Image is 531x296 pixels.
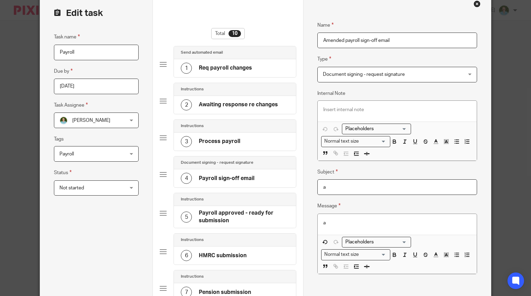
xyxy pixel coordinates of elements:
div: Text styles [321,249,390,260]
label: Internal Note [317,90,345,97]
h4: Payroll approved - ready for submission [199,209,289,224]
label: Status [54,169,72,177]
label: Tags [54,136,64,143]
div: 6 [181,250,192,261]
h4: Req payroll changes [199,64,252,72]
h4: Instructions [181,237,204,243]
div: Total [211,28,245,39]
input: Search for option [343,239,407,246]
h4: Pension submission [199,289,251,296]
div: Search for option [342,237,411,248]
span: Payroll [59,152,74,156]
label: Subject [317,168,338,176]
div: Placeholders [342,124,411,134]
label: Name [317,21,334,29]
input: Pick a date [54,79,139,94]
div: 5 [181,212,192,223]
h4: HMRC submission [199,252,246,259]
input: Search for option [343,125,407,133]
h4: Awaiting response re changes [199,101,278,108]
h4: Instructions [181,123,204,129]
div: Search for option [321,136,390,147]
div: 4 [181,173,192,184]
label: Due by [54,67,73,75]
input: Insert subject [317,179,477,195]
h2: Edit task [54,7,139,19]
h4: Document signing - request signature [181,160,253,165]
div: Search for option [321,249,390,260]
input: Search for option [361,138,386,145]
span: Normal text size [323,251,361,258]
label: Message [317,202,341,210]
h4: Instructions [181,197,204,202]
img: U9kDOIcY.jpeg [59,116,68,125]
div: Text styles [321,136,390,147]
p: a [323,219,471,226]
input: Search for option [361,251,386,258]
div: Placeholders [342,237,411,248]
span: [PERSON_NAME] [72,118,110,123]
div: 10 [229,30,241,37]
div: 2 [181,99,192,110]
h4: Payroll sign-off email [199,175,254,182]
div: 1 [181,63,192,74]
h4: Send automated email [181,50,223,55]
label: Task name [54,33,80,41]
span: Not started [59,186,84,190]
h4: Instructions [181,87,204,92]
h4: Process payroll [199,138,240,145]
span: Document signing - request signature [323,72,405,77]
h4: Instructions [181,274,204,279]
div: Search for option [342,124,411,134]
span: Normal text size [323,138,361,145]
div: Close this dialog window [474,0,481,7]
div: 3 [181,136,192,147]
label: Task Assignee [54,101,88,109]
label: Type [317,55,331,63]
